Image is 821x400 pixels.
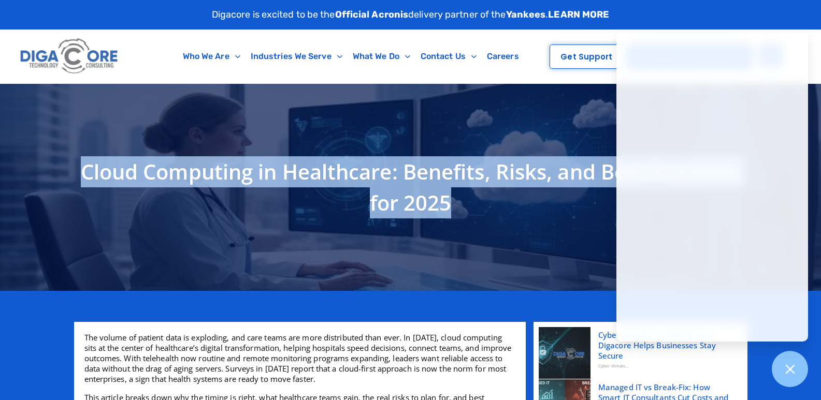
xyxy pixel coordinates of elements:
h1: Cloud Computing in Healthcare: Benefits, Risks, and Best Practices for 2025 [79,156,742,218]
img: Cyber Security Consulting [539,327,590,379]
strong: Official Acronis [335,9,409,20]
span: Get Support [560,53,612,61]
strong: Yankees [506,9,546,20]
img: Digacore logo 1 [18,35,121,78]
a: Careers [482,45,524,68]
div: Cyber threats... [598,361,734,371]
a: Contact Us [415,45,482,68]
span: The volume of patient data is exploding, and care teams are more distributed than ever. In [DATE]... [84,332,512,384]
p: Digacore is excited to be the delivery partner of the . [212,8,610,22]
a: LEARN MORE [548,9,609,20]
a: Cyber Security Consulting: How Digacore Helps Businesses Stay Secure [598,330,734,361]
nav: Menu [164,45,538,68]
iframe: Chatgenie Messenger [616,31,808,342]
a: What We Do [348,45,415,68]
a: Who We Are [178,45,246,68]
a: Industries We Serve [246,45,348,68]
a: Get Support [550,45,623,69]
